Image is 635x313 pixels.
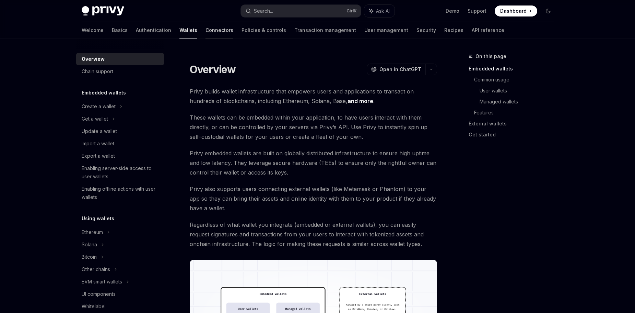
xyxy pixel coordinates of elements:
[82,55,105,63] div: Overview
[364,22,408,38] a: User management
[82,102,116,111] div: Create a wallet
[469,118,559,129] a: External wallets
[472,22,504,38] a: API reference
[416,22,436,38] a: Security
[376,8,390,14] span: Ask AI
[205,22,233,38] a: Connectors
[82,265,110,273] div: Other chains
[500,8,527,14] span: Dashboard
[76,300,164,313] a: Whitelabel
[82,253,97,261] div: Bitcoin
[379,66,421,73] span: Open in ChatGPT
[82,228,103,236] div: Ethereum
[294,22,356,38] a: Transaction management
[76,162,164,183] a: Enabling server-side access to user wallets
[82,139,114,148] div: Import a wallet
[82,214,114,223] h5: Using wallets
[82,89,126,97] h5: Embedded wallets
[82,152,115,160] div: Export a wallet
[82,22,104,38] a: Welcome
[76,65,164,78] a: Chain support
[474,74,559,85] a: Common usage
[367,64,425,75] button: Open in ChatGPT
[179,22,197,38] a: Wallets
[495,5,537,16] a: Dashboard
[348,98,373,105] a: and more
[475,52,506,60] span: On this page
[76,183,164,203] a: Enabling offline actions with user wallets
[136,22,171,38] a: Authentication
[190,220,437,249] span: Regardless of what wallet you integrate (embedded or external wallets), you can easily request si...
[242,22,286,38] a: Policies & controls
[76,150,164,162] a: Export a wallet
[190,113,437,142] span: These wallets can be embedded within your application, to have users interact with them directly,...
[76,288,164,300] a: UI components
[76,137,164,150] a: Import a wallet
[82,127,117,135] div: Update a wallet
[190,184,437,213] span: Privy also supports users connecting external wallets (like Metamask or Phantom) to your app so t...
[76,125,164,137] a: Update a wallet
[76,53,164,65] a: Overview
[364,5,395,17] button: Ask AI
[543,5,554,16] button: Toggle dark mode
[469,129,559,140] a: Get started
[190,148,437,177] span: Privy embedded wallets are built on globally distributed infrastructure to ensure high uptime and...
[82,278,122,286] div: EVM smart wallets
[82,115,108,123] div: Get a wallet
[82,6,124,16] img: dark logo
[444,22,463,38] a: Recipes
[82,67,113,76] div: Chain support
[480,85,559,96] a: User wallets
[346,8,357,14] span: Ctrl K
[82,185,160,201] div: Enabling offline actions with user wallets
[112,22,128,38] a: Basics
[241,5,361,17] button: Search...CtrlK
[190,63,236,76] h1: Overview
[82,302,106,311] div: Whitelabel
[446,8,459,14] a: Demo
[474,107,559,118] a: Features
[82,164,160,181] div: Enabling server-side access to user wallets
[469,63,559,74] a: Embedded wallets
[82,241,97,249] div: Solana
[468,8,486,14] a: Support
[82,290,116,298] div: UI components
[190,87,437,106] span: Privy builds wallet infrastructure that empowers users and applications to transact on hundreds o...
[254,7,273,15] div: Search...
[480,96,559,107] a: Managed wallets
